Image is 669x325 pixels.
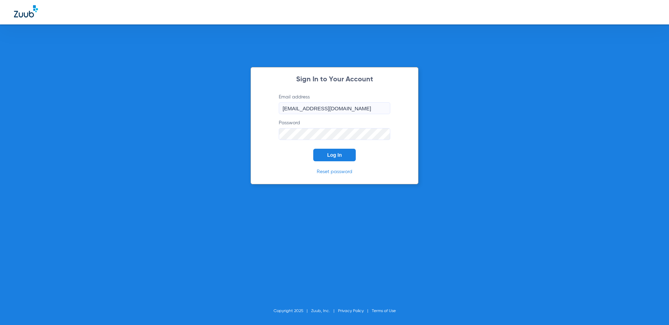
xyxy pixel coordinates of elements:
[279,128,390,140] input: Password
[279,102,390,114] input: Email address
[327,152,342,158] span: Log In
[279,94,390,114] label: Email address
[313,149,356,161] button: Log In
[338,309,364,313] a: Privacy Policy
[14,5,38,17] img: Zuub Logo
[279,119,390,140] label: Password
[317,169,352,174] a: Reset password
[274,308,311,315] li: Copyright 2025
[268,76,401,83] h2: Sign In to Your Account
[311,308,338,315] li: Zuub, Inc.
[372,309,396,313] a: Terms of Use
[634,291,669,325] iframe: Chat Widget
